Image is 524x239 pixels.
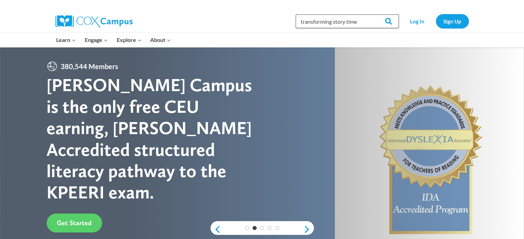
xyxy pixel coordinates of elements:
button: Child menu of Learn [52,33,81,47]
a: Sign Up [436,14,469,28]
nav: Primary Navigation [52,33,175,47]
a: 2 [253,226,257,230]
a: next [304,225,314,233]
button: Child menu of Explore [112,33,146,47]
span: 380,544 Members [58,61,121,72]
input: Search Cox Campus [296,14,399,28]
a: previous [210,225,221,233]
a: Log In [402,14,432,28]
button: Child menu of About [146,33,175,47]
a: 1 [245,226,249,230]
a: 4 [267,226,271,230]
img: Cox Campus [55,15,133,28]
span: Get Started [57,219,92,227]
nav: Secondary Navigation [402,14,469,28]
div: content slider buttons [210,222,314,236]
button: Child menu of Engage [80,33,112,47]
a: 3 [260,226,264,230]
a: Get Started [47,214,102,232]
a: 5 [275,226,279,230]
div: [PERSON_NAME] Campus is the only free CEU earning, [PERSON_NAME] Accredited structured literacy p... [47,74,262,203]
